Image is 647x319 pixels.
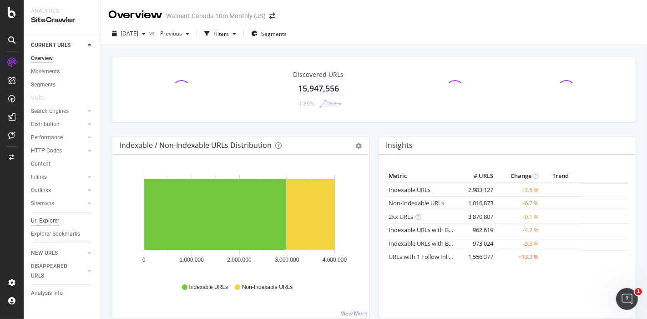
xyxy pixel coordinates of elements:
div: Distribution [31,120,60,129]
a: Indexable URLs with Bad H1 [389,226,465,234]
div: Overview [108,7,162,23]
text: 1,000,000 [180,257,204,263]
a: Segments [31,80,94,90]
a: Outlinks [31,186,85,195]
span: Previous [157,30,182,37]
th: Metric [386,169,459,183]
div: Outlinks [31,186,51,195]
text: 3,000,000 [275,257,299,263]
span: Segments [261,30,287,38]
div: Filters [213,30,229,38]
td: -6.7 % [495,197,541,210]
div: Inlinks [31,172,47,182]
a: CURRENT URLS [31,41,85,50]
text: 4,000,000 [323,257,347,263]
td: 973,024 [459,237,495,250]
div: Analytics [31,7,93,15]
td: +2.5 % [495,183,541,197]
svg: A chart. [120,169,359,275]
span: 1 [635,288,642,295]
span: Indexable URLs [189,284,228,291]
td: -3.5 % [495,237,541,250]
div: Visits [31,93,45,103]
button: Filters [201,26,240,41]
a: Non-Indexable URLs [389,199,444,207]
a: URLs with 1 Follow Inlink [389,253,455,261]
div: Explorer Bookmarks [31,229,80,239]
div: HTTP Codes [31,146,62,156]
span: Non-Indexable URLs [242,284,293,291]
th: Change [495,169,541,183]
div: Search Engines [31,106,69,116]
text: 2,000,000 [227,257,252,263]
a: Movements [31,67,94,76]
a: 2xx URLs [389,213,413,221]
div: 15,947,556 [298,83,339,95]
a: NEW URLS [31,248,85,258]
a: HTTP Codes [31,146,85,156]
a: Visits [31,93,54,103]
div: Performance [31,133,63,142]
div: Segments [31,80,56,90]
div: Indexable / Non-Indexable URLs Distribution [120,141,272,150]
td: 3,870,807 [459,210,495,223]
a: Inlinks [31,172,85,182]
td: 962,619 [459,223,495,237]
div: Analysis Info [31,289,63,298]
a: Sitemaps [31,199,85,208]
a: Search Engines [31,106,85,116]
td: 2,983,127 [459,183,495,197]
td: -0.1 % [495,210,541,223]
a: Analysis Info [31,289,94,298]
a: Performance [31,133,85,142]
a: View More [341,309,368,317]
button: [DATE] [108,26,149,41]
a: Content [31,159,94,169]
div: NEW URLS [31,248,58,258]
div: SiteCrawler [31,15,93,25]
th: Trend [541,169,581,183]
td: 1,016,873 [459,197,495,210]
iframe: Intercom live chat [616,288,638,310]
a: Url Explorer [31,216,94,226]
td: -4.2 % [495,223,541,237]
button: Previous [157,26,193,41]
a: Overview [31,54,94,63]
div: Discovered URLs [293,70,344,79]
text: 0 [142,257,146,263]
div: Content [31,159,51,169]
div: arrow-right-arrow-left [269,13,275,19]
a: DISAPPEARED URLS [31,262,85,281]
div: CURRENT URLS [31,41,71,50]
div: gear [355,143,362,149]
a: Indexable URLs with Bad Description [389,239,488,248]
td: 1,556,377 [459,250,495,263]
a: Explorer Bookmarks [31,229,94,239]
span: vs [149,29,157,37]
a: Indexable URLs [389,186,430,194]
div: DISAPPEARED URLS [31,262,77,281]
div: Walmart Canada 10m Monthly (JS) [166,11,266,20]
span: 2025 Oct. 3rd [121,30,138,37]
button: Segments [248,26,290,41]
div: -1.89% [297,100,314,107]
h4: Insights [386,139,413,152]
th: # URLS [459,169,495,183]
a: Distribution [31,120,85,129]
div: Movements [31,67,60,76]
div: Url Explorer [31,216,59,226]
td: +13.3 % [495,250,541,263]
div: Sitemaps [31,199,54,208]
div: Overview [31,54,53,63]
